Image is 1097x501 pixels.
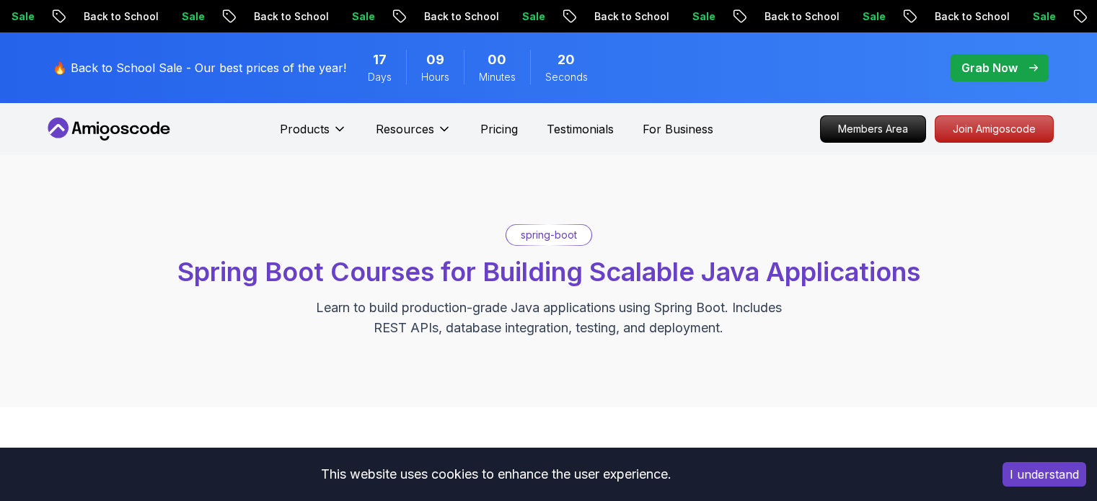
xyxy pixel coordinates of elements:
div: This website uses cookies to enhance the user experience. [11,458,981,490]
a: Members Area [820,115,926,143]
p: spring-boot [521,228,577,242]
a: Pricing [480,120,518,138]
p: Sale [508,9,555,24]
span: Seconds [545,70,588,84]
p: Products [280,120,330,138]
button: Resources [376,120,451,149]
p: Sale [679,9,725,24]
p: Back to School [581,9,679,24]
p: Sale [338,9,384,24]
p: Resources [376,120,434,138]
span: 20 Seconds [558,50,575,70]
span: Days [368,70,392,84]
span: 17 Days [373,50,387,70]
p: Back to School [410,9,508,24]
span: 0 Minutes [488,50,506,70]
button: Products [280,120,347,149]
a: Join Amigoscode [935,115,1054,143]
button: Accept cookies [1003,462,1086,487]
p: Sale [168,9,214,24]
p: Sale [849,9,895,24]
p: Back to School [240,9,338,24]
span: 9 Hours [426,50,444,70]
p: 🔥 Back to School Sale - Our best prices of the year! [53,59,346,76]
span: Hours [421,70,449,84]
span: Spring Boot Courses for Building Scalable Java Applications [177,256,920,288]
p: Learn to build production-grade Java applications using Spring Boot. Includes REST APIs, database... [307,298,791,338]
p: Back to School [921,9,1019,24]
p: Sale [1019,9,1065,24]
p: Back to School [70,9,168,24]
a: For Business [643,120,713,138]
p: Grab Now [961,59,1018,76]
p: Back to School [751,9,849,24]
span: Minutes [479,70,516,84]
p: Join Amigoscode [935,116,1053,142]
p: Members Area [821,116,925,142]
a: Testimonials [547,120,614,138]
